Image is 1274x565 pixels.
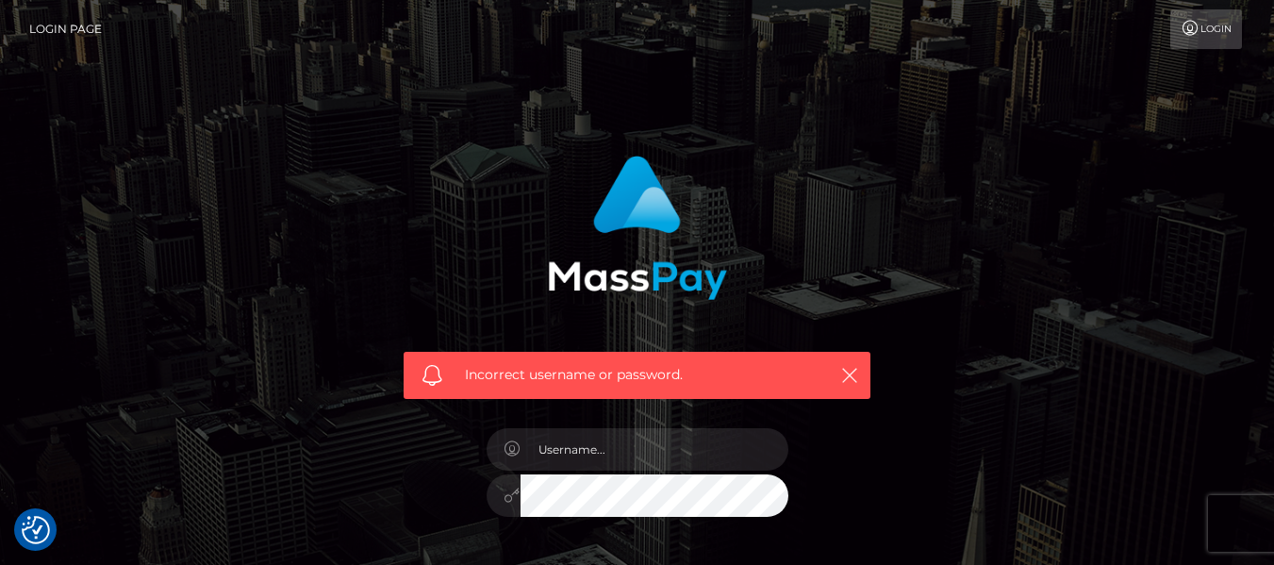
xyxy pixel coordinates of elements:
img: Revisit consent button [22,516,50,544]
img: MassPay Login [548,156,727,300]
a: Login Page [29,9,102,49]
a: Login [1170,9,1242,49]
input: Username... [521,428,788,471]
button: Consent Preferences [22,516,50,544]
span: Incorrect username or password. [465,365,809,385]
